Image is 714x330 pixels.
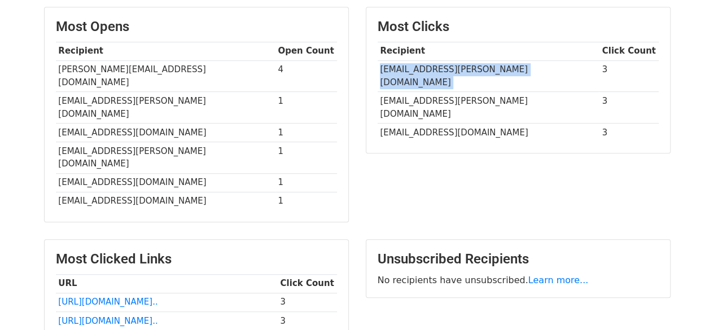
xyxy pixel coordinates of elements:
[58,297,157,307] a: [URL][DOMAIN_NAME]..
[378,19,659,35] h3: Most Clicks
[528,275,589,285] a: Learn more...
[275,173,337,192] td: 1
[56,173,275,192] td: [EMAIL_ADDRESS][DOMAIN_NAME]
[56,274,278,293] th: URL
[56,19,337,35] h3: Most Opens
[278,274,337,293] th: Click Count
[599,123,659,142] td: 3
[378,92,599,124] td: [EMAIL_ADDRESS][PERSON_NAME][DOMAIN_NAME]
[275,123,337,142] td: 1
[275,142,337,173] td: 1
[378,274,659,286] p: No recipients have unsubscribed.
[599,60,659,92] td: 3
[658,276,714,330] iframe: Chat Widget
[599,42,659,60] th: Click Count
[275,42,337,60] th: Open Count
[378,251,659,267] h3: Unsubscribed Recipients
[278,311,337,330] td: 3
[56,251,337,267] h3: Most Clicked Links
[278,293,337,311] td: 3
[56,92,275,124] td: [EMAIL_ADDRESS][PERSON_NAME][DOMAIN_NAME]
[56,123,275,142] td: [EMAIL_ADDRESS][DOMAIN_NAME]
[378,42,599,60] th: Recipient
[56,60,275,92] td: [PERSON_NAME][EMAIL_ADDRESS][DOMAIN_NAME]
[58,316,157,326] a: [URL][DOMAIN_NAME]..
[275,92,337,124] td: 1
[56,42,275,60] th: Recipient
[56,142,275,173] td: [EMAIL_ADDRESS][PERSON_NAME][DOMAIN_NAME]
[275,192,337,210] td: 1
[275,60,337,92] td: 4
[56,192,275,210] td: [EMAIL_ADDRESS][DOMAIN_NAME]
[378,123,599,142] td: [EMAIL_ADDRESS][DOMAIN_NAME]
[599,92,659,124] td: 3
[378,60,599,92] td: [EMAIL_ADDRESS][PERSON_NAME][DOMAIN_NAME]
